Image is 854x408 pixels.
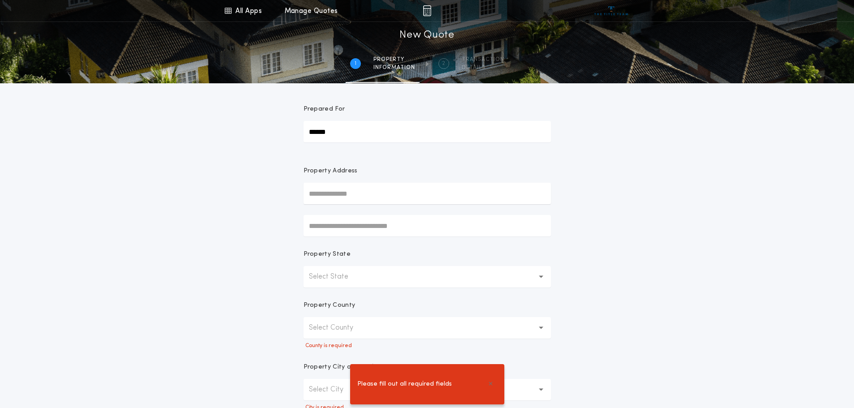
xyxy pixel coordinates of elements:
[462,64,504,71] span: details
[399,28,454,43] h1: New Quote
[303,121,551,142] input: Prepared For
[303,250,351,259] p: Property State
[442,60,445,67] h2: 2
[303,105,345,114] p: Prepared For
[309,271,363,282] p: Select State
[423,5,431,16] img: img
[357,379,452,389] span: Please fill out all required fields
[594,6,628,15] img: vs-icon
[373,64,415,71] span: information
[355,60,356,67] h2: 1
[462,56,504,63] span: Transaction
[309,322,368,333] p: Select County
[303,342,551,349] p: County is required
[303,266,551,288] button: Select State
[303,167,551,176] p: Property Address
[303,301,355,310] p: Property County
[303,317,551,339] button: Select County
[373,56,415,63] span: Property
